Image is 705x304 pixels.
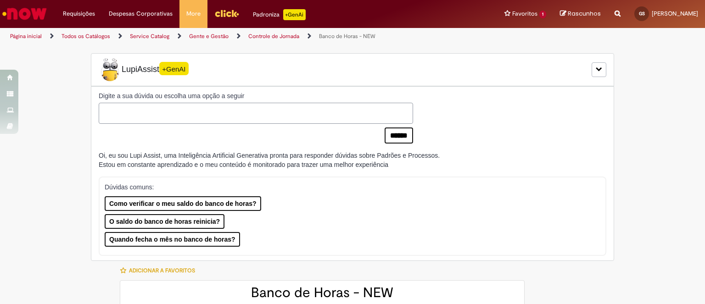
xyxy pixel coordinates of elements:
img: click_logo_yellow_360x200.png [214,6,239,20]
div: Padroniza [253,9,306,20]
span: [PERSON_NAME] [652,10,698,17]
a: Rascunhos [560,10,601,18]
a: Controle de Jornada [248,33,299,40]
span: LupiAssist [99,58,189,81]
div: LupiLupiAssist+GenAI [91,53,614,86]
span: Adicionar a Favoritos [129,267,195,274]
div: Oi, eu sou Lupi Assist, uma Inteligência Artificial Generativa pronta para responder dúvidas sobr... [99,151,440,169]
span: +GenAI [159,62,189,75]
button: Como verificar o meu saldo do banco de horas? [105,196,261,211]
p: Dúvidas comuns: [105,182,591,192]
a: Service Catalog [130,33,169,40]
span: Despesas Corporativas [109,9,173,18]
button: O saldo do banco de horas reinicia? [105,214,224,229]
button: Quando fecha o mês no banco de horas? [105,232,240,247]
a: Banco de Horas - NEW [319,33,375,40]
span: Requisições [63,9,95,18]
ul: Trilhas de página [7,28,463,45]
span: 1 [539,11,546,18]
a: Todos os Catálogos [62,33,110,40]
span: GS [639,11,645,17]
h2: Banco de Horas - NEW [129,285,515,300]
p: +GenAi [283,9,306,20]
img: ServiceNow [1,5,48,23]
a: Página inicial [10,33,42,40]
button: Adicionar a Favoritos [120,261,200,280]
span: Rascunhos [568,9,601,18]
a: Gente e Gestão [189,33,229,40]
label: Digite a sua dúvida ou escolha uma opção a seguir [99,91,413,100]
span: Favoritos [512,9,537,18]
img: Lupi [99,58,122,81]
span: More [186,9,201,18]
